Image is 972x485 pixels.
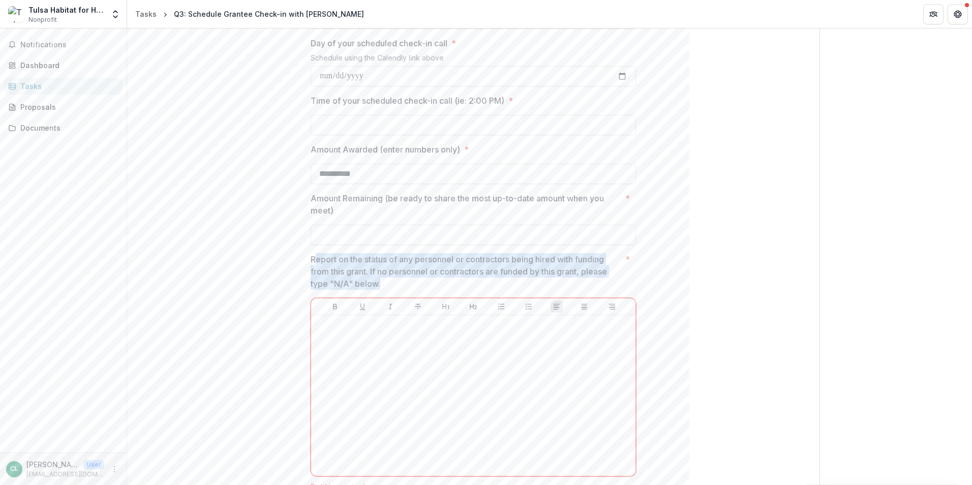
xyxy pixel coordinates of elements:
a: Documents [4,119,123,136]
button: Notifications [4,37,123,53]
p: Amount Remaining (be ready to share the most up-to-date amount when you meet) [311,192,621,217]
div: Tasks [20,81,114,92]
div: Tasks [135,9,157,19]
p: [EMAIL_ADDRESS][DOMAIN_NAME] [26,470,104,479]
div: Schedule using the Calendly link above [311,53,636,66]
button: Align Center [578,300,590,313]
button: Align Right [606,300,618,313]
span: Notifications [20,41,118,49]
button: Open entity switcher [108,4,123,24]
button: Heading 2 [467,300,479,313]
div: Cassandra Love [10,466,18,472]
button: Partners [923,4,944,24]
button: Underline [356,300,369,313]
p: Time of your scheduled check-in call (ie: 2:00 PM) [311,95,504,107]
p: [PERSON_NAME] [26,459,79,470]
p: Amount Awarded (enter numbers only) [311,143,460,156]
button: Get Help [948,4,968,24]
div: Documents [20,123,114,133]
button: More [108,463,120,475]
p: Report on the status of any personnel or contractors being hired with funding from this grant. If... [311,253,621,290]
a: Dashboard [4,57,123,74]
span: Nonprofit [28,15,57,24]
div: Proposals [20,102,114,112]
p: Day of your scheduled check-in call [311,37,447,49]
div: Q3: Schedule Grantee Check-in with [PERSON_NAME] [174,9,364,19]
div: Tulsa Habitat for Humanity, Inc [28,5,104,15]
button: Strike [412,300,424,313]
button: Bold [329,300,341,313]
button: Heading 1 [440,300,452,313]
nav: breadcrumb [131,7,368,21]
a: Proposals [4,99,123,115]
img: Tulsa Habitat for Humanity, Inc [8,6,24,22]
p: User [83,460,104,469]
button: Italicize [384,300,397,313]
button: Align Left [551,300,563,313]
a: Tasks [4,78,123,95]
button: Ordered List [523,300,535,313]
div: Dashboard [20,60,114,71]
button: Bullet List [495,300,507,313]
a: Tasks [131,7,161,21]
